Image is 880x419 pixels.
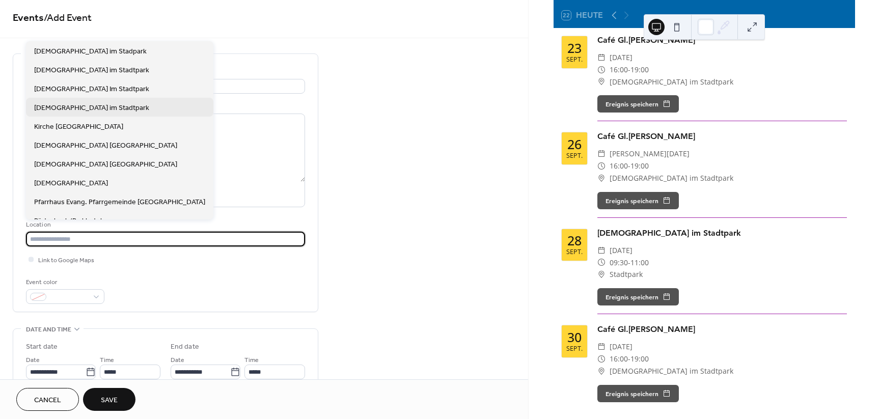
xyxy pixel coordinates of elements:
span: [DEMOGRAPHIC_DATA] [GEOGRAPHIC_DATA] [34,141,177,151]
span: 09:30 [610,257,628,269]
span: [DEMOGRAPHIC_DATA] [34,178,108,189]
span: Date [171,355,184,366]
span: [PERSON_NAME][DATE] [610,148,690,160]
div: Sept. [566,249,583,256]
div: ​ [597,353,606,365]
div: [DEMOGRAPHIC_DATA] im Stadtpark [597,227,847,239]
span: 16:00 [610,160,628,172]
span: [DEMOGRAPHIC_DATA] Im Stadtpark [34,84,149,95]
div: ​ [597,148,606,160]
button: Ereignis speichern [597,95,679,113]
div: 23 [567,42,582,54]
span: - [628,160,630,172]
span: Time [244,355,259,366]
div: ​ [597,51,606,64]
button: Cancel [16,388,79,411]
span: [DEMOGRAPHIC_DATA] im Stadpark [34,46,147,57]
span: [DEMOGRAPHIC_DATA] im Stadtpark [610,76,733,88]
div: 26 [567,138,582,151]
span: Date [26,355,40,366]
span: Kirche [GEOGRAPHIC_DATA] [34,122,123,132]
span: [DATE] [610,51,632,64]
div: ​ [597,76,606,88]
span: - [628,64,630,76]
span: Pfarrhaus Evang. Pfarrgemeinde [GEOGRAPHIC_DATA] [34,197,205,208]
span: [DATE] [610,341,632,353]
div: ​ [597,257,606,269]
div: ​ [597,172,606,184]
div: ​ [597,365,606,377]
a: Events [13,8,44,28]
span: [DEMOGRAPHIC_DATA] im Stadtpark [610,365,733,377]
div: Start date [26,342,58,352]
div: Event color [26,277,102,288]
button: Ereignis speichern [597,385,679,402]
span: Pörtschach/Parkhotel [34,216,102,227]
button: Ereignis speichern [597,288,679,305]
div: Café Gl.[PERSON_NAME] [597,34,847,46]
div: Café Gl.[PERSON_NAME] [597,323,847,336]
span: [DEMOGRAPHIC_DATA] [GEOGRAPHIC_DATA] [34,159,177,170]
span: [DATE] [610,244,632,257]
span: Save [101,395,118,406]
div: ​ [597,160,606,172]
div: 30 [567,331,582,344]
div: 28 [567,234,582,247]
span: [DEMOGRAPHIC_DATA] im Stadtpark [610,172,733,184]
span: - [628,353,630,365]
span: / Add Event [44,8,92,28]
span: 19:00 [630,64,649,76]
span: 19:00 [630,353,649,365]
div: Café Gl.[PERSON_NAME] [597,130,847,143]
div: ​ [597,64,606,76]
span: [DEMOGRAPHIC_DATA] im Stadtpark [34,103,149,114]
button: Ereignis speichern [597,192,679,209]
div: Sept. [566,346,583,352]
div: ​ [597,341,606,353]
div: End date [171,342,199,352]
span: 16:00 [610,353,628,365]
span: 19:00 [630,160,649,172]
div: Sept. [566,153,583,159]
span: Link to Google Maps [38,255,94,266]
span: Stadtpark [610,268,643,281]
span: 16:00 [610,64,628,76]
button: Save [83,388,135,411]
span: Date and time [26,324,71,335]
span: Time [100,355,114,366]
span: Cancel [34,395,61,406]
div: ​ [597,244,606,257]
div: Location [26,219,303,230]
div: ​ [597,268,606,281]
span: - [628,257,630,269]
span: 11:00 [630,257,649,269]
span: [DEMOGRAPHIC_DATA] im Stadtpark [34,65,149,76]
div: Sept. [566,57,583,63]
